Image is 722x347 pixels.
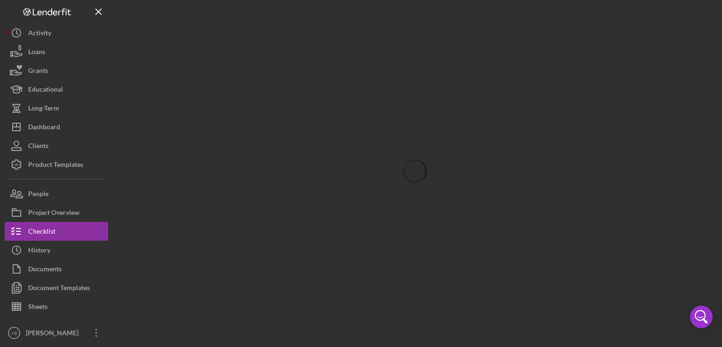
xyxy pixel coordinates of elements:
[28,42,45,63] div: Loans
[5,203,108,222] button: Project Overview
[28,80,63,101] div: Educational
[5,80,108,99] button: Educational
[28,155,83,176] div: Product Templates
[5,42,108,61] button: Loans
[24,323,85,345] div: [PERSON_NAME]
[28,222,55,243] div: Checklist
[28,278,90,300] div: Document Templates
[28,24,51,45] div: Activity
[5,184,108,203] button: People
[5,278,108,297] button: Document Templates
[28,118,60,139] div: Dashboard
[11,331,17,336] text: YB
[5,136,108,155] button: Clients
[5,99,108,118] button: Long-Term
[28,203,79,224] div: Project Overview
[5,61,108,80] button: Grants
[5,118,108,136] button: Dashboard
[5,297,108,316] button: Sheets
[5,24,108,42] button: Activity
[5,155,108,174] button: Product Templates
[28,241,50,262] div: History
[690,306,713,328] div: Open Intercom Messenger
[28,260,62,281] div: Documents
[28,99,59,120] div: Long-Term
[5,260,108,278] button: Documents
[28,61,48,82] div: Grants
[28,297,47,318] div: Sheets
[5,222,108,241] button: Checklist
[28,184,48,205] div: People
[28,136,48,158] div: Clients
[5,241,108,260] button: History
[5,323,108,342] button: YB[PERSON_NAME]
